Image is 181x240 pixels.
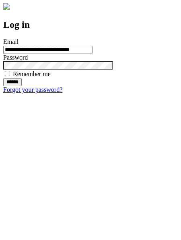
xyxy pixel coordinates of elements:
img: logo-4e3dc11c47720685a147b03b5a06dd966a58ff35d612b21f08c02c0306f2b779.png [3,3,10,10]
a: Forgot your password? [3,86,62,93]
label: Remember me [13,70,51,77]
label: Email [3,38,19,45]
label: Password [3,54,28,61]
h2: Log in [3,19,178,30]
